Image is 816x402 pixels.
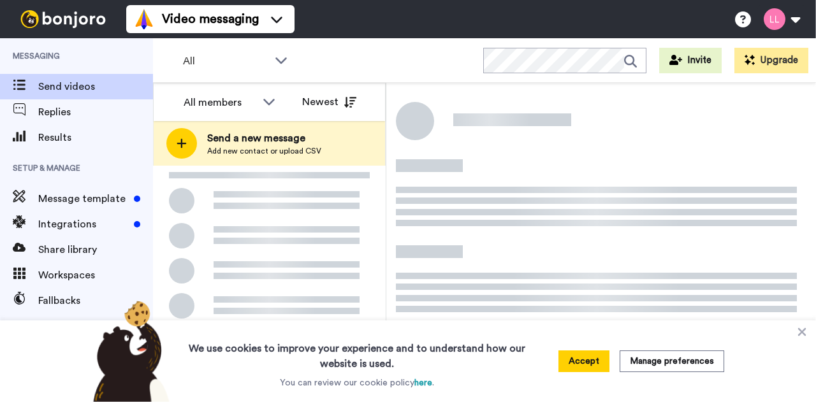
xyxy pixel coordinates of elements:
[659,48,722,73] button: Invite
[162,10,259,28] span: Video messaging
[38,104,153,120] span: Replies
[38,191,129,206] span: Message template
[15,10,111,28] img: bj-logo-header-white.svg
[620,350,724,372] button: Manage preferences
[38,79,153,94] span: Send videos
[38,130,153,145] span: Results
[82,300,176,402] img: bear-with-cookie.png
[38,293,153,308] span: Fallbacks
[207,131,321,146] span: Send a new message
[183,54,268,69] span: All
[280,377,434,389] p: You can review our cookie policy .
[184,95,256,110] div: All members
[734,48,808,73] button: Upgrade
[38,242,153,257] span: Share library
[207,146,321,156] span: Add new contact or upload CSV
[38,217,129,232] span: Integrations
[134,9,154,29] img: vm-color.svg
[38,268,153,283] span: Workspaces
[293,89,366,115] button: Newest
[414,378,432,387] a: here
[176,333,538,371] h3: We use cookies to improve your experience and to understand how our website is used.
[558,350,609,372] button: Accept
